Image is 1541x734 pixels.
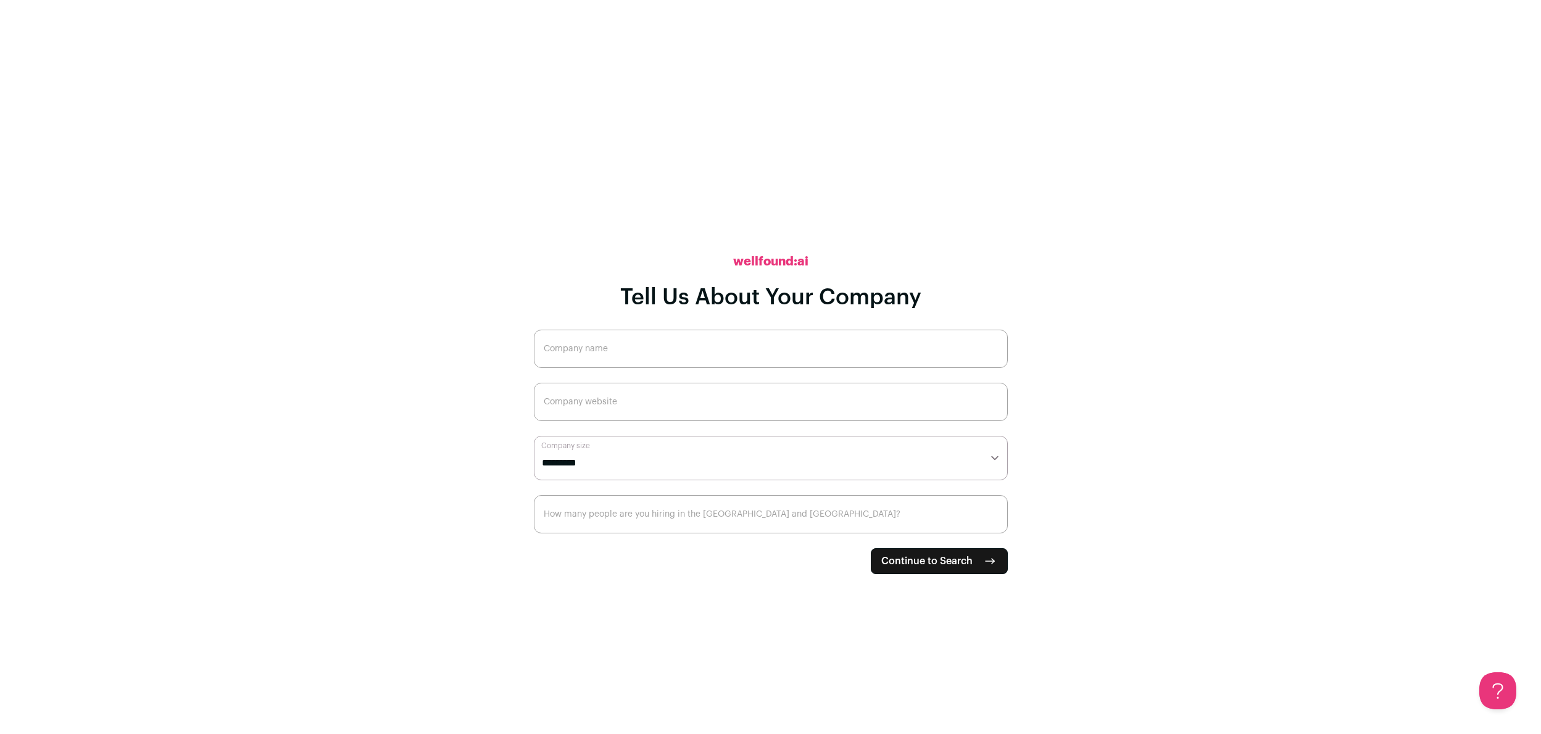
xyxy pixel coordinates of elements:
h1: Tell Us About Your Company [620,285,921,310]
input: Company name [534,330,1008,368]
input: How many people are you hiring in the US and Canada? [534,495,1008,533]
span: Continue to Search [881,554,973,569]
iframe: Help Scout Beacon - Open [1479,672,1516,709]
button: Continue to Search [871,548,1008,574]
input: Company website [534,383,1008,421]
h2: wellfound:ai [733,253,808,270]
